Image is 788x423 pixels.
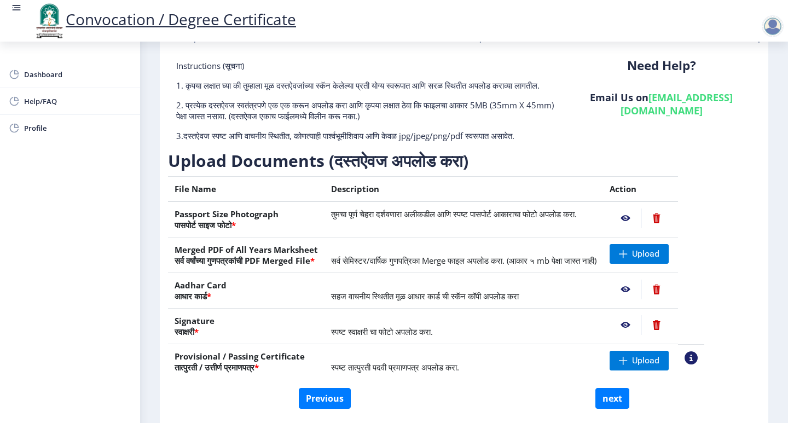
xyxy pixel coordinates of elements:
p: 3.दस्तऐवज स्पष्ट आणि वाचनीय स्थितीत, कोणत्याही पार्श्वभूमीशिवाय आणि केवळ jpg/jpeg/png/pdf स्वरूपा... [176,130,554,141]
nb-action: View File [610,280,641,299]
button: Previous [299,388,351,409]
span: स्पष्ट तात्पुरती पदवी प्रमाणपत्र अपलोड करा. [331,362,459,373]
nb-action: View File [610,208,641,228]
th: Provisional / Passing Certificate तात्पुरती / उत्तीर्ण प्रमाणपत्र [168,344,325,380]
p: 1. कृपया लक्षात घ्या की तुम्हाला मूळ दस्तऐवजांच्या स्कॅन केलेल्या प्रती योग्य स्वरूपात आणि सरळ स्... [176,80,554,91]
span: Instructions (सूचना) [176,60,244,71]
h3: Upload Documents (दस्तऐवज अपलोड करा) [168,150,704,172]
span: Help/FAQ [24,95,131,108]
span: Profile [24,121,131,135]
nb-action: Delete File [641,208,671,228]
a: Convocation / Degree Certificate [33,9,296,30]
td: तुमचा पूर्ण चेहरा दर्शवणारा अलीकडील आणि स्पष्ट पासपोर्ट आकाराचा फोटो अपलोड करा. [325,201,603,237]
th: File Name [168,177,325,202]
span: Dashboard [24,68,131,81]
th: Passport Size Photograph पासपोर्ट साइज फोटो [168,201,325,237]
span: स्पष्ट स्वाक्षरी चा फोटो अपलोड करा. [331,326,433,337]
nb-action: Delete File [641,280,671,299]
th: Description [325,177,603,202]
span: सर्व सेमिस्टर/वार्षिक गुणपत्रिका Merge फाइल अपलोड करा. (आकार ५ mb पेक्षा जास्त नाही) [331,255,596,266]
span: Upload [632,248,659,259]
h6: Email Us on [571,91,752,117]
span: Upload [632,355,659,366]
nb-action: View Sample PDC [685,351,698,364]
th: Merged PDF of All Years Marksheet सर्व वर्षांच्या गुणपत्रकांची PDF Merged File [168,237,325,273]
button: next [595,388,629,409]
nb-action: Delete File [641,315,671,335]
img: logo [33,2,66,39]
a: [EMAIL_ADDRESS][DOMAIN_NAME] [621,91,733,117]
nb-action: View File [610,315,641,335]
b: Need Help? [627,57,696,74]
th: Aadhar Card आधार कार्ड [168,273,325,309]
th: Signature स्वाक्षरी [168,309,325,344]
p: 2. प्रत्येक दस्तऐवज स्वतंत्रपणे एक एक करून अपलोड करा आणि कृपया लक्षात ठेवा कि फाइलचा आकार 5MB (35... [176,100,554,121]
span: सहज वाचनीय स्थितीत मूळ आधार कार्ड ची स्कॅन कॉपी अपलोड करा [331,291,519,302]
th: Action [603,177,678,202]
